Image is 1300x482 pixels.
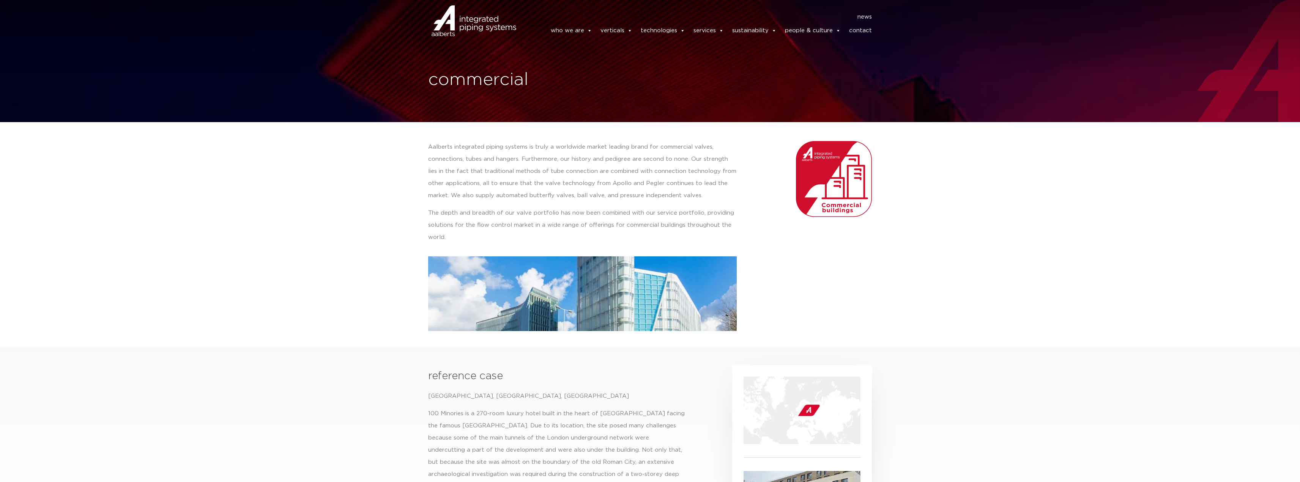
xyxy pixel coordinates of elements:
a: news [857,11,872,23]
a: people & culture [785,23,841,38]
a: technologies [641,23,685,38]
a: services [693,23,724,38]
p: [GEOGRAPHIC_DATA], [GEOGRAPHIC_DATA], [GEOGRAPHIC_DATA] [428,390,685,402]
p: Aalberts integrated piping systems is truly a worldwide market leading brand for commercial valve... [428,141,737,202]
p: The depth and breadth of our valve portfolio has now been combined with our service portfolio, pr... [428,207,737,243]
h3: reference case [428,368,685,384]
a: sustainability [732,23,777,38]
h1: commercial [428,68,646,92]
nav: Menu [528,11,872,23]
img: Aalberts_IPS_icon_commercial_buildings_rgb [796,141,872,217]
a: verticals [600,23,632,38]
a: contact [849,23,872,38]
a: who we are [551,23,592,38]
